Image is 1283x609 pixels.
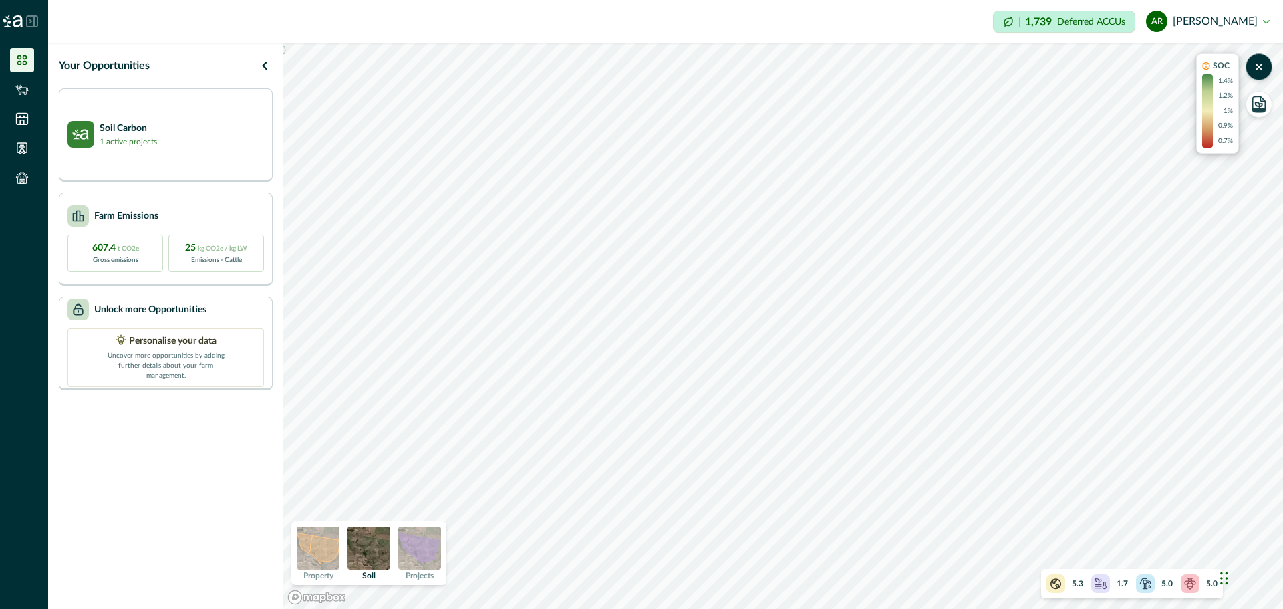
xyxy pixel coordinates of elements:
[1218,121,1233,131] p: 0.9%
[303,572,333,580] p: Property
[1218,136,1233,146] p: 0.7%
[1025,17,1052,27] p: 1,739
[398,527,441,570] img: projects preview
[297,527,339,570] img: property preview
[198,245,247,252] span: kg CO2e / kg LW
[185,241,247,255] p: 25
[1218,91,1233,101] p: 1.2%
[99,348,233,381] p: Uncover more opportunities by adding further details about your farm management.
[94,303,206,317] p: Unlock more Opportunities
[1216,545,1283,609] iframe: Chat Widget
[3,15,23,27] img: Logo
[118,245,139,252] span: t CO2e
[59,57,150,74] p: Your Opportunities
[100,136,157,148] p: 1 active projects
[283,43,1283,609] canvas: Map
[406,572,434,580] p: Projects
[1218,76,1233,86] p: 1.4%
[1146,5,1270,37] button: adam rabjohns[PERSON_NAME]
[100,122,157,136] p: Soil Carbon
[1117,578,1128,590] p: 1.7
[1072,578,1083,590] p: 5.3
[1057,17,1125,27] p: Deferred ACCUs
[287,590,346,605] a: Mapbox logo
[94,209,158,223] p: Farm Emissions
[1220,558,1228,598] div: Drag
[92,241,139,255] p: 607.4
[1206,578,1218,590] p: 5.0
[191,255,242,265] p: Emissions - Cattle
[347,527,390,570] img: soil preview
[93,255,138,265] p: Gross emissions
[1161,578,1173,590] p: 5.0
[1213,59,1230,72] p: SOC
[129,334,217,348] p: Personalise your data
[1224,106,1233,116] p: 1%
[362,572,376,580] p: Soil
